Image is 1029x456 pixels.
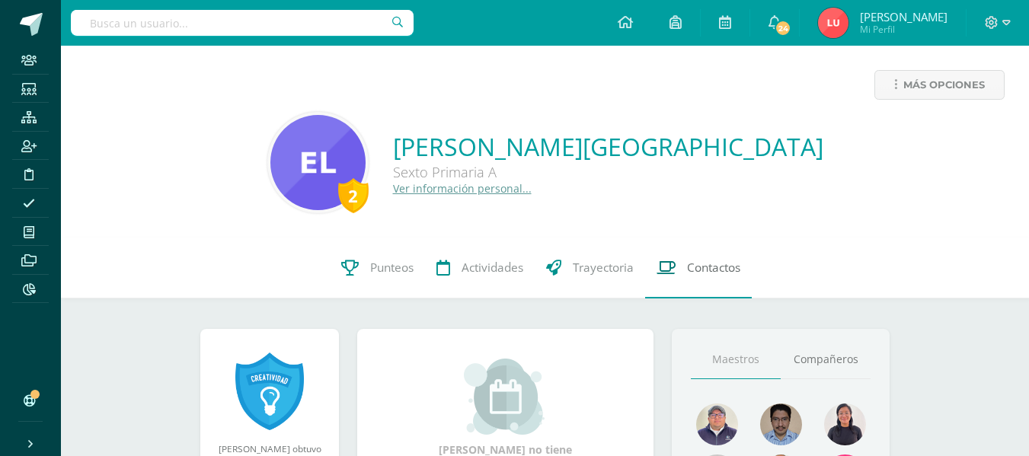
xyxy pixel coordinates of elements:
[464,359,547,435] img: event_small.png
[462,260,523,276] span: Actividades
[270,115,366,210] img: cf0f08f9d1567668395802ae3cbb836b.png
[216,442,324,454] div: [PERSON_NAME] obtuvo
[425,238,535,298] a: Actividades
[71,10,414,36] input: Busca un usuario...
[860,23,948,36] span: Mi Perfil
[860,9,948,24] span: [PERSON_NAME]
[691,340,781,379] a: Maestros
[818,8,848,38] img: 03792e645350889b08b5c28c38483454.png
[760,403,802,445] img: bd5c4da964c66059798930f984b6ff37.png
[393,130,823,163] a: [PERSON_NAME][GEOGRAPHIC_DATA]
[573,260,634,276] span: Trayectoria
[903,71,985,99] span: Más opciones
[330,238,425,298] a: Punteos
[370,260,414,276] span: Punteos
[775,20,791,37] span: 24
[874,70,1005,100] a: Más opciones
[645,238,752,298] a: Contactos
[393,181,532,196] a: Ver información personal...
[824,403,866,445] img: 041e67bb1815648f1c28e9f895bf2be1.png
[393,163,823,181] div: Sexto Primaria A
[696,403,738,445] img: f2596fff22ce10e3356730cf971142ab.png
[781,340,871,379] a: Compañeros
[535,238,645,298] a: Trayectoria
[687,260,740,276] span: Contactos
[338,178,369,213] div: 2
